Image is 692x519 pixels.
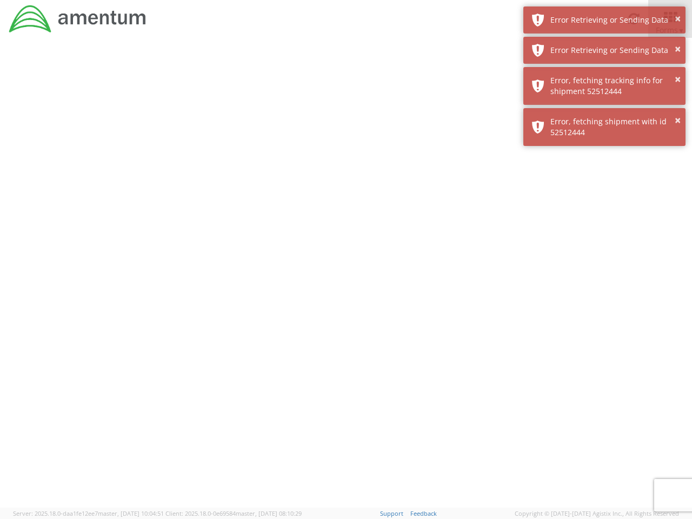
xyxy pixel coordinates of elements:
span: Copyright © [DATE]-[DATE] Agistix Inc., All Rights Reserved [515,509,679,518]
button: × [675,113,681,129]
button: × [675,11,681,27]
span: master, [DATE] 10:04:51 [98,509,164,517]
div: Error, fetching tracking info for shipment 52512444 [550,75,677,97]
div: Error Retrieving or Sending Data [550,45,677,56]
a: Feedback [410,509,437,517]
img: dyn-intl-logo-049831509241104b2a82.png [8,4,148,34]
span: Server: 2025.18.0-daa1fe12ee7 [13,509,164,517]
button: × [675,42,681,57]
a: Support [380,509,403,517]
button: × [675,72,681,88]
span: master, [DATE] 08:10:29 [236,509,302,517]
div: Error, fetching shipment with id 52512444 [550,116,677,138]
div: Error Retrieving or Sending Data [550,15,677,25]
span: Client: 2025.18.0-0e69584 [165,509,302,517]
